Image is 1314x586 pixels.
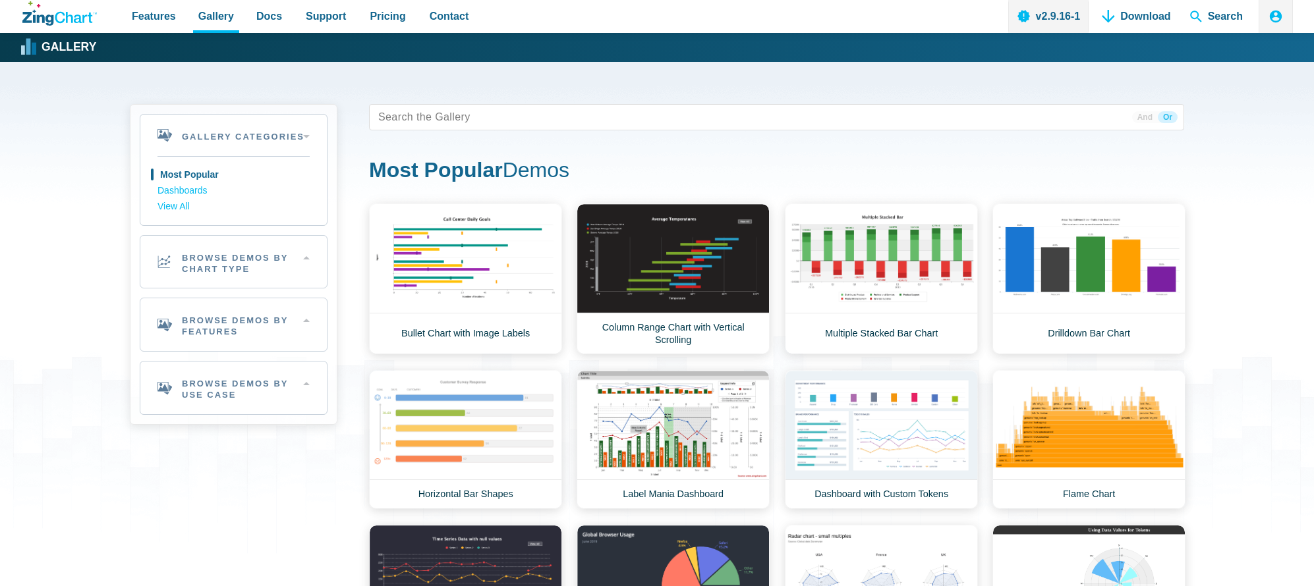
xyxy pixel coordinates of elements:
a: Most Popular [157,167,310,183]
span: And [1132,111,1158,123]
a: ZingChart Logo. Click to return to the homepage [22,1,97,26]
span: Pricing [370,7,405,25]
a: Dashboards [157,183,310,199]
h2: Browse Demos By Use Case [140,361,327,414]
span: Support [306,7,346,25]
span: Or [1158,111,1178,123]
a: Gallery [22,38,96,57]
strong: Gallery [42,41,96,53]
a: Dashboard with Custom Tokens [785,370,978,509]
a: Horizontal Bar Shapes [369,370,562,509]
a: Multiple Stacked Bar Chart [785,203,978,354]
span: Docs [256,7,282,25]
a: Column Range Chart with Vertical Scrolling [577,203,770,354]
h1: Demos [369,157,1184,186]
a: Flame Chart [992,370,1185,509]
span: Gallery [198,7,234,25]
a: Bullet Chart with Image Labels [369,203,562,354]
span: Features [132,7,176,25]
h2: Gallery Categories [140,115,327,156]
h2: Browse Demos By Features [140,298,327,351]
h2: Browse Demos By Chart Type [140,236,327,288]
a: View All [157,199,310,215]
a: Label Mania Dashboard [577,370,770,509]
strong: Most Popular [369,158,503,182]
span: Contact [430,7,469,25]
a: Drilldown Bar Chart [992,203,1185,354]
